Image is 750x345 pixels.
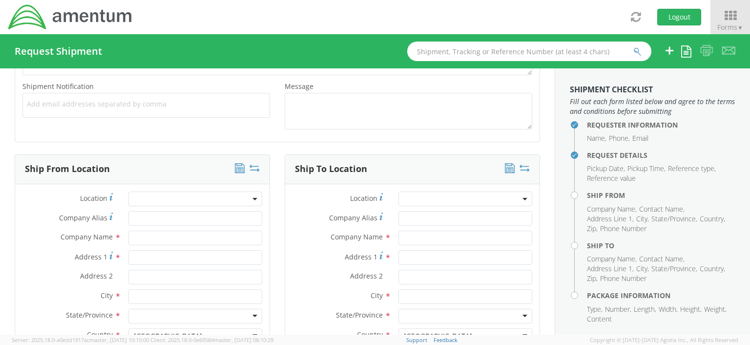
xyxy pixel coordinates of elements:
span: State/Province [66,310,113,320]
div: [GEOGRAPHIC_DATA] [404,331,472,341]
span: Company Name [331,232,383,241]
li: Pickup Time [627,164,666,173]
input: Shipment, Tracking or Reference Number (at least 4 chars) [407,42,651,61]
li: Address Line 1 [587,264,634,274]
li: Contact Name [639,254,685,264]
a: Support [406,336,427,344]
span: ▼ [737,23,743,32]
li: Number [605,304,631,314]
span: master, [DATE] 10:10:00 [89,336,149,344]
li: Reference value [587,173,636,183]
h4: Request Shipment [15,46,102,57]
h3: Shipment Checklist [570,86,735,94]
li: City [636,214,649,224]
span: City [371,291,383,300]
li: Length [634,304,656,314]
span: master, [DATE] 08:10:29 [214,336,273,344]
span: Location [80,194,107,203]
img: dyn-intl-logo-049831509241104b2a82.png [7,3,133,31]
h4: Ship To [587,242,735,249]
li: State/Province [651,214,697,224]
a: Feedback [434,336,458,344]
span: State/Province [336,310,383,320]
li: Address Line 1 [587,214,634,224]
div: [GEOGRAPHIC_DATA] [134,331,202,341]
h3: Ship To Location [295,164,367,174]
li: Type [587,304,603,314]
span: Fill out each form listed below and agree to the terms and conditions before submitting [570,97,735,116]
span: Country [87,330,113,339]
span: Forms [717,22,743,32]
h4: Request Details [587,151,735,159]
li: City [636,264,649,274]
span: Add email addresses separated by comma [27,99,266,109]
li: Country [700,214,725,224]
li: Phone [609,133,630,143]
h3: Ship From Location [25,164,110,174]
span: Location [350,194,377,203]
span: Copyright © [DATE]-[DATE] Agistix Inc., All Rights Reserved [590,336,738,344]
span: Address 2 [80,271,113,280]
span: Message [285,82,313,91]
span: Address 2 [350,271,383,280]
h4: Package Information [587,292,735,299]
h4: Requester Information [587,121,735,129]
li: Height [680,304,702,314]
span: Company Alias [59,213,107,222]
span: Address 1 [345,252,377,261]
li: Phone Number [600,224,646,234]
li: Company Name [587,254,637,264]
li: State/Province [651,264,697,274]
span: Address 1 [75,252,107,261]
li: Country [700,264,725,274]
li: Email [632,133,648,143]
span: City [101,291,113,300]
li: Pickup Date [587,164,625,173]
li: Content [587,314,612,324]
h4: Ship From [587,192,735,199]
li: Zip [587,274,598,283]
li: Contact Name [639,204,685,214]
li: Phone Number [600,274,646,283]
li: Name [587,133,606,143]
span: Company Name [61,232,113,241]
li: Zip [587,224,598,234]
li: Reference type [668,164,716,173]
span: Country [357,330,383,339]
span: Client: 2025.18.0-0e69584 [150,336,273,344]
li: Width [659,304,678,314]
li: Company Name [587,204,637,214]
span: Server: 2025.18.0-a0edd1917ac [12,336,149,344]
li: Weight [704,304,727,314]
span: Company Alias [329,213,377,222]
button: Logout [657,9,701,25]
span: Shipment Notification [22,82,94,91]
